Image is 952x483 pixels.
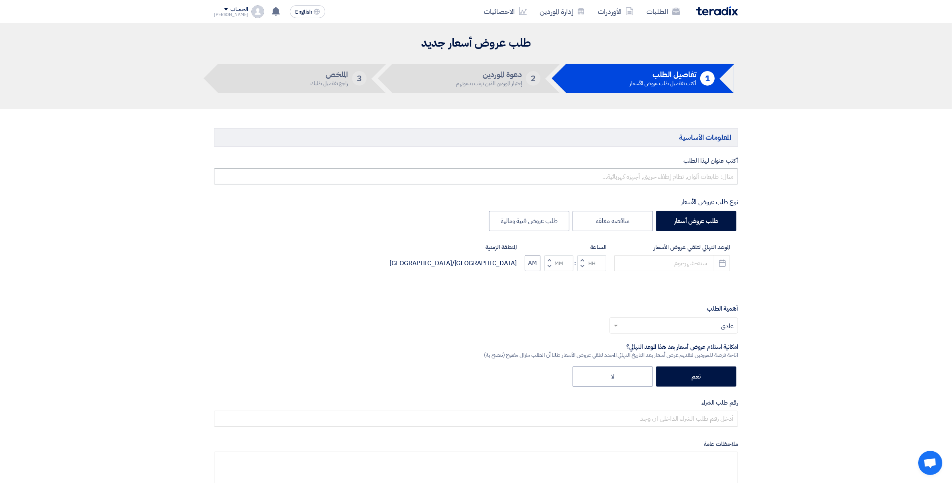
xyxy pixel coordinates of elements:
[251,5,264,18] img: profile_test.png
[707,304,738,313] label: أهمية الطلب
[310,71,348,78] h5: الملخص
[295,9,312,15] span: English
[614,243,730,252] label: الموعد النهائي لتلقي عروض الأسعار
[526,71,540,86] div: 2
[918,451,942,475] a: Open chat
[656,211,736,231] label: طلب عروض أسعار
[457,81,522,86] div: إختيار الموردين الذين ترغب بدعوتهم
[214,168,738,184] input: مثال: طابعات ألوان, نظام إطفاء حريق, أجهزة كهربائية...
[577,255,606,271] input: Hours
[700,71,715,86] div: 1
[640,2,687,21] a: الطلبات
[484,343,738,351] div: امكانية استلام عروض أسعار بعد هذا الموعد النهائي؟
[477,2,533,21] a: الاحصائيات
[630,71,696,78] h5: تفاصيل الطلب
[290,5,325,18] button: English
[230,6,248,13] div: الحساب
[310,81,348,86] div: راجع تفاصيل طلبك
[696,6,738,16] img: Teradix logo
[591,2,640,21] a: الأوردرات
[573,211,653,231] label: مناقصه مغلقه
[614,255,730,271] input: سنة-شهر-يوم
[214,35,738,51] h2: طلب عروض أسعار جديد
[525,243,606,252] label: الساعة
[484,351,738,359] div: اتاحة فرصة للموردين لتقديم عرض أسعار بعد التاريخ النهائي المحدد لتلقي عروض الأسعار طالما أن الطلب...
[389,243,517,252] label: المنطقة الزمنية
[214,411,738,427] input: أدخل رقم طلب الشراء الداخلي ان وجد
[489,211,569,231] label: طلب عروض فنية ومالية
[457,71,522,78] h5: دعوة الموردين
[656,366,736,387] label: نعم
[214,156,738,166] label: أكتب عنوان لهذا الطلب
[214,440,738,449] label: ملاحظات عامة
[573,258,577,268] div: :
[544,255,573,271] input: Minutes
[630,81,696,86] div: أكتب تفاصيل طلب عروض الأسعار
[214,12,248,17] div: [PERSON_NAME]
[214,128,738,146] h5: المعلومات الأساسية
[573,366,653,387] label: لا
[389,258,517,268] div: [GEOGRAPHIC_DATA]/[GEOGRAPHIC_DATA]
[525,255,540,271] button: AM
[214,197,738,207] div: نوع طلب عروض الأسعار
[214,398,738,407] label: رقم طلب الشراء
[352,71,367,86] div: 3
[533,2,591,21] a: إدارة الموردين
